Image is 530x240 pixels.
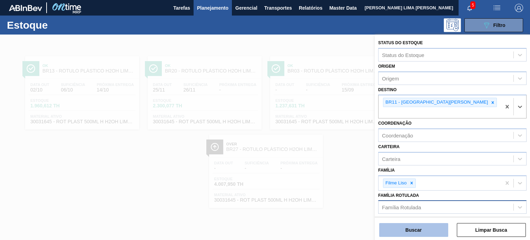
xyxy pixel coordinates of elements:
[173,4,190,12] span: Tarefas
[382,133,413,138] div: Coordenação
[459,3,481,13] button: Notificações
[197,4,228,12] span: Planejamento
[383,179,408,188] div: Filme Liso
[382,75,399,81] div: Origem
[493,22,506,28] span: Filtro
[444,18,461,32] div: Pogramando: nenhum usuário selecionado
[470,1,475,9] span: 5
[378,193,419,198] label: Família Rotulada
[464,18,523,32] button: Filtro
[9,5,42,11] img: TNhmsLtSVTkK8tSr43FrP2fwEKptu5GPRR3wAAAABJRU5ErkJggg==
[7,21,106,29] h1: Estoque
[382,52,424,58] div: Status do Estoque
[378,144,400,149] label: Carteira
[329,4,356,12] span: Master Data
[378,168,395,173] label: Família
[493,4,501,12] img: userActions
[264,4,292,12] span: Transportes
[383,98,489,107] div: BR11 - [GEOGRAPHIC_DATA][PERSON_NAME]
[299,4,322,12] span: Relatórios
[382,156,400,162] div: Carteira
[235,4,257,12] span: Gerencial
[378,64,395,69] label: Origem
[378,87,396,92] label: Destino
[382,204,421,210] div: Família Rotulada
[378,40,423,45] label: Status do Estoque
[515,4,523,12] img: Logout
[378,121,412,126] label: Coordenação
